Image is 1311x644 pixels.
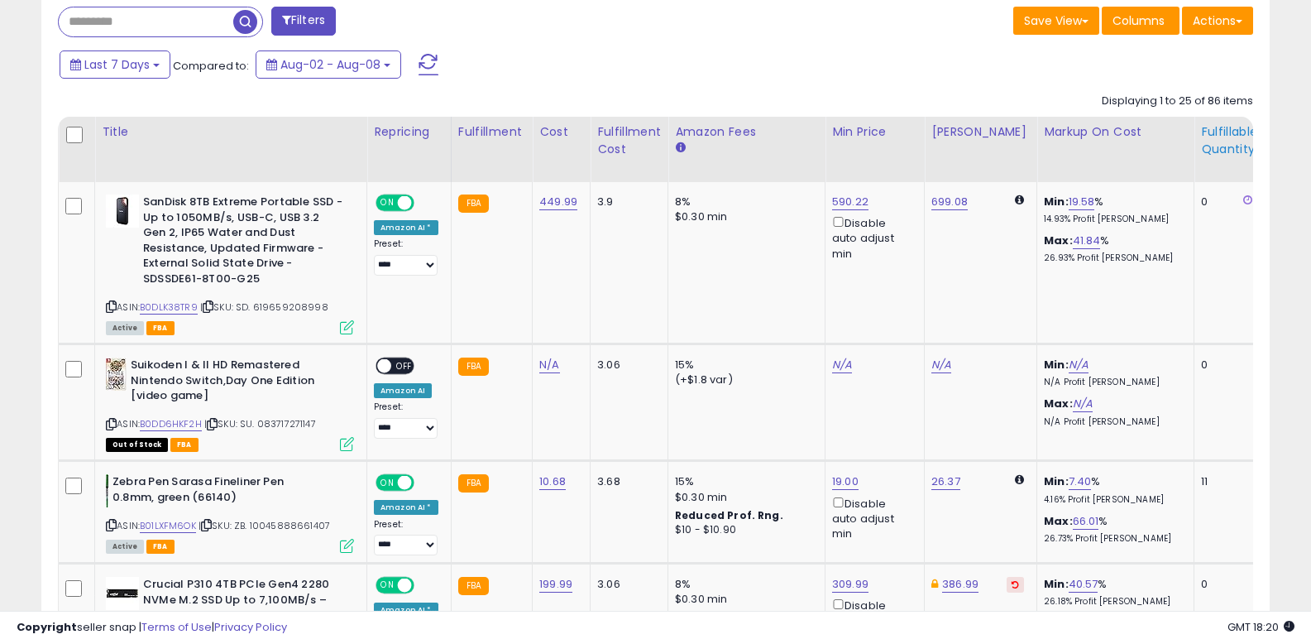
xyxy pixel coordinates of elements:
[106,540,144,554] span: All listings currently available for purchase on Amazon
[170,438,199,452] span: FBA
[173,58,249,74] span: Compared to:
[1201,195,1252,209] div: 0
[675,474,812,489] div: 15%
[106,195,139,228] img: 4183AIBZozL._SL40_.jpg
[256,50,401,79] button: Aug-02 - Aug-08
[1201,358,1252,372] div: 0
[102,123,360,141] div: Title
[832,214,911,262] div: Disable auto adjust min
[597,123,661,158] div: Fulfillment Cost
[675,123,818,141] div: Amazon Fees
[1044,214,1181,225] p: 14.93% Profit [PERSON_NAME]
[675,195,812,209] div: 8%
[675,141,685,156] small: Amazon Fees.
[106,358,127,391] img: 516cggTIDwL._SL40_.jpg
[106,358,354,449] div: ASIN:
[675,490,812,505] div: $0.30 min
[675,372,812,387] div: (+$1.8 var)
[1044,576,1069,592] b: Min:
[374,401,438,439] div: Preset:
[412,476,438,490] span: OFF
[675,358,812,372] div: 15%
[597,474,655,489] div: 3.68
[1073,396,1093,412] a: N/A
[931,357,951,373] a: N/A
[140,300,198,315] a: B0DLK38TR9
[539,357,559,373] a: N/A
[271,7,336,36] button: Filters
[1044,416,1181,428] p: N/A Profit [PERSON_NAME]
[1044,233,1073,248] b: Max:
[1201,123,1258,158] div: Fulfillable Quantity
[675,209,812,224] div: $0.30 min
[391,359,418,373] span: OFF
[106,438,168,452] span: All listings that are currently out of stock and unavailable for purchase on Amazon
[377,196,398,210] span: ON
[597,577,655,592] div: 3.06
[1182,7,1253,35] button: Actions
[374,220,438,235] div: Amazon AI *
[1227,619,1294,635] span: 2025-08-16 18:20 GMT
[458,123,525,141] div: Fulfillment
[1044,252,1181,264] p: 26.93% Profit [PERSON_NAME]
[1044,377,1181,388] p: N/A Profit [PERSON_NAME]
[1102,7,1179,35] button: Columns
[17,619,77,635] strong: Copyright
[1037,117,1194,182] th: The percentage added to the cost of goods (COGS) that forms the calculator for Min & Max prices.
[143,195,344,291] b: SanDisk 8TB Extreme Portable SSD - Up to 1050MB/s, USB-C, USB 3.2 Gen 2, IP65 Water and Dust Resi...
[1044,514,1181,545] div: %
[60,50,170,79] button: Last 7 Days
[458,358,489,376] small: FBA
[458,577,489,595] small: FBA
[374,383,432,398] div: Amazon AI
[458,195,489,213] small: FBA
[1044,474,1181,505] div: %
[204,417,316,430] span: | SKU: SU. 083717271147
[931,473,960,490] a: 26.37
[146,540,175,554] span: FBA
[214,619,287,635] a: Privacy Policy
[377,476,398,490] span: ON
[832,473,859,490] a: 19.00
[84,56,150,73] span: Last 7 Days
[1044,577,1181,608] div: %
[1044,357,1069,372] b: Min:
[140,519,196,533] a: B01LXFM6OK
[832,576,868,593] a: 309.99
[106,321,144,335] span: All listings currently available for purchase on Amazon
[832,123,917,141] div: Min Price
[1201,474,1252,489] div: 11
[1044,494,1181,506] p: 4.16% Profit [PERSON_NAME]
[412,196,438,210] span: OFF
[931,194,968,210] a: 699.08
[106,195,354,333] div: ASIN:
[106,474,354,551] div: ASIN:
[112,474,313,509] b: Zebra Pen Sarasa Fineliner Pen 0.8mm, green (66140)
[675,592,812,607] div: $0.30 min
[832,194,868,210] a: 590.22
[1044,123,1187,141] div: Markup on Cost
[675,508,783,522] b: Reduced Prof. Rng.
[377,579,398,593] span: ON
[832,357,852,373] a: N/A
[539,123,583,141] div: Cost
[832,494,911,542] div: Disable auto adjust min
[131,358,332,408] b: Suikoden I & II HD Remastered Nintendo Switch,Day One Edition [video game]
[200,300,328,314] span: | SKU: SD. 619659208998
[374,123,444,141] div: Repricing
[146,321,175,335] span: FBA
[1069,194,1095,210] a: 19.58
[597,195,655,209] div: 3.9
[106,577,139,610] img: 31sdWduRiGL._SL40_.jpg
[1044,194,1069,209] b: Min:
[1069,576,1098,593] a: 40.57
[1102,94,1253,109] div: Displaying 1 to 25 of 86 items
[199,519,330,532] span: | SKU: ZB. 10045888661407
[374,519,438,556] div: Preset:
[1069,473,1092,490] a: 7.40
[942,576,978,593] a: 386.99
[1069,357,1089,373] a: N/A
[539,194,577,210] a: 449.99
[1013,7,1099,35] button: Save View
[1044,513,1073,529] b: Max:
